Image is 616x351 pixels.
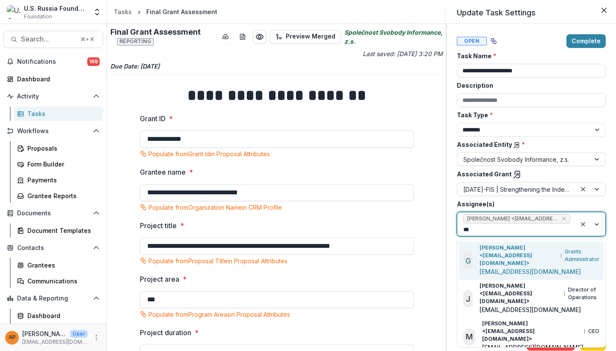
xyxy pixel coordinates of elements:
p: Director of Operations [568,286,599,301]
p: M [466,331,473,342]
p: [EMAIL_ADDRESS][DOMAIN_NAME] [480,267,581,276]
label: Description [457,81,601,90]
div: Clear selected options [578,219,588,229]
div: Clear selected options [578,184,588,194]
p: [PERSON_NAME] <[EMAIL_ADDRESS][DOMAIN_NAME]> [482,320,581,343]
span: Open [457,37,487,45]
label: Associated Grant [457,170,601,179]
label: Task Name [457,51,601,60]
p: [PERSON_NAME] <[EMAIL_ADDRESS][DOMAIN_NAME]> [480,244,557,267]
p: G [465,255,471,267]
span: [PERSON_NAME] <[EMAIL_ADDRESS][DOMAIN_NAME]> ([EMAIL_ADDRESS][DOMAIN_NAME]) [467,216,558,222]
p: J [466,293,470,305]
button: Complete [566,34,606,48]
p: [EMAIL_ADDRESS][DOMAIN_NAME] [480,305,581,314]
label: Assignee(s) [457,199,601,208]
p: [PERSON_NAME] <[EMAIL_ADDRESS][DOMAIN_NAME]> [480,282,561,305]
p: Grants Administrator [565,248,599,263]
label: Task Type [457,110,601,119]
p: CEO [588,327,599,335]
label: Associated Entity [457,140,601,149]
div: Remove Ruslan Garipov <rgaripov@usrf.us> (rgaripov@usrf.us) [560,214,567,223]
button: Close [597,3,611,17]
button: View dependent tasks [487,34,500,48]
